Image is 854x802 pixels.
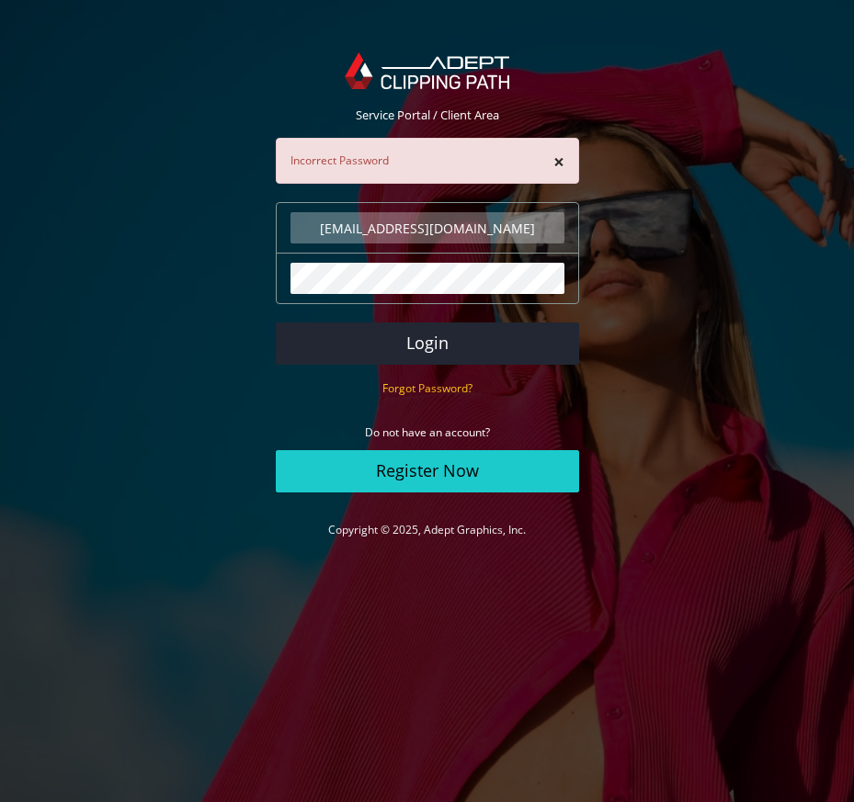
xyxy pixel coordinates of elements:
small: Forgot Password? [382,380,473,396]
button: × [553,152,564,172]
a: Forgot Password? [382,379,473,396]
span: Service Portal / Client Area [356,107,499,123]
a: Copyright © 2025, Adept Graphics, Inc. [328,522,526,537]
div: Incorrect Password [276,138,579,184]
a: Register Now [276,450,579,492]
small: Do not have an account? [365,424,490,440]
input: Email Address [290,212,564,243]
img: Adept Graphics [345,52,509,89]
button: Login [276,322,579,365]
